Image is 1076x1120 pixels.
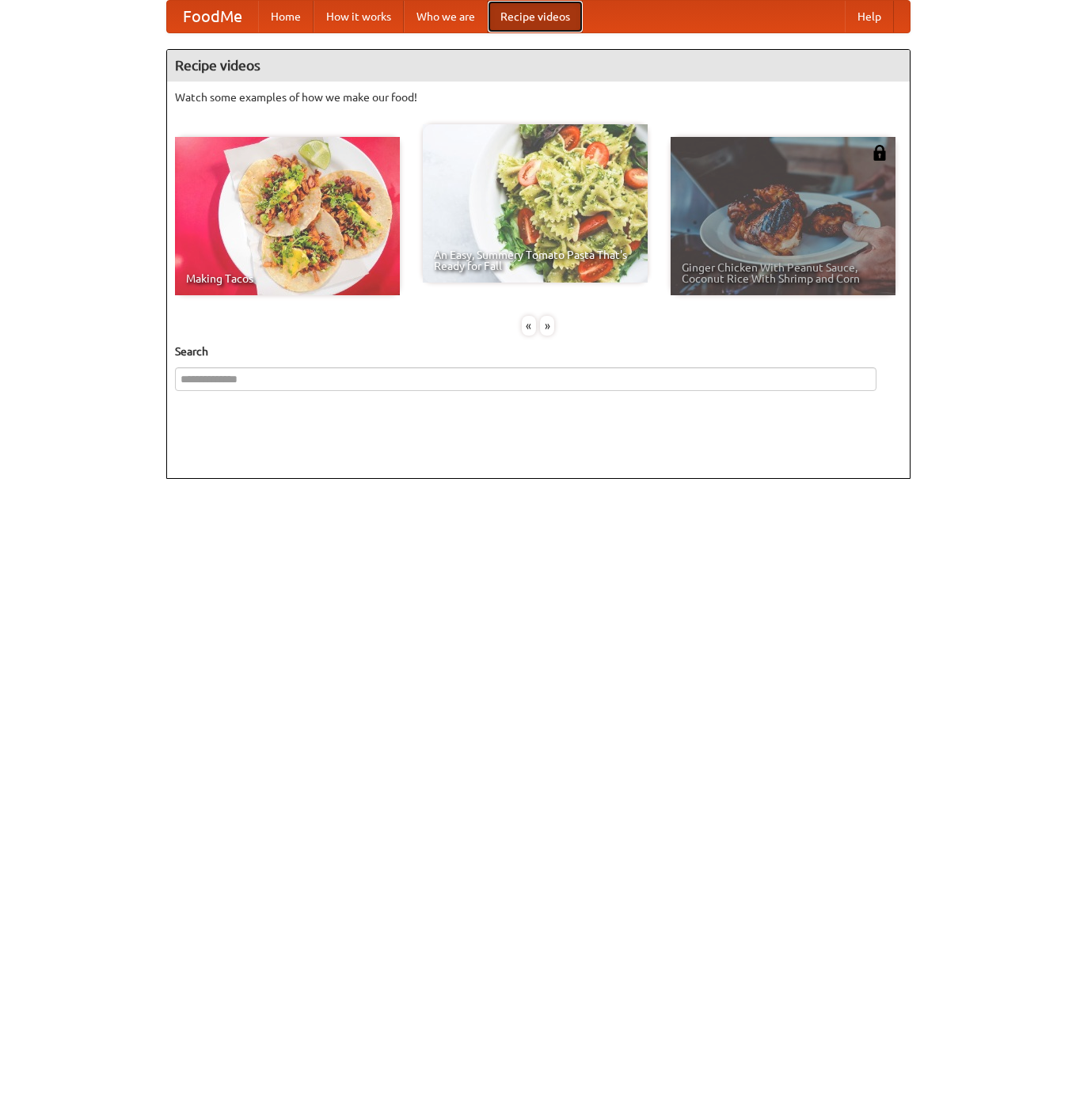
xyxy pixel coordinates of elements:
a: Help [845,1,894,32]
a: Making Tacos [175,137,400,295]
p: Watch some examples of how we make our food! [175,89,902,105]
h5: Search [175,344,902,359]
img: 483408.png [872,145,888,161]
h4: Recipe videos [167,50,910,82]
span: An Easy, Summery Tomato Pasta That's Ready for Fall [434,249,637,271]
a: How it works [314,1,404,32]
a: Recipe videos [488,1,583,32]
div: » [540,316,554,336]
a: An Easy, Summery Tomato Pasta That's Ready for Fall [423,124,648,283]
a: Who we are [404,1,488,32]
a: FoodMe [167,1,258,32]
span: Making Tacos [186,273,389,284]
div: « [522,316,536,336]
a: Home [258,1,314,32]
